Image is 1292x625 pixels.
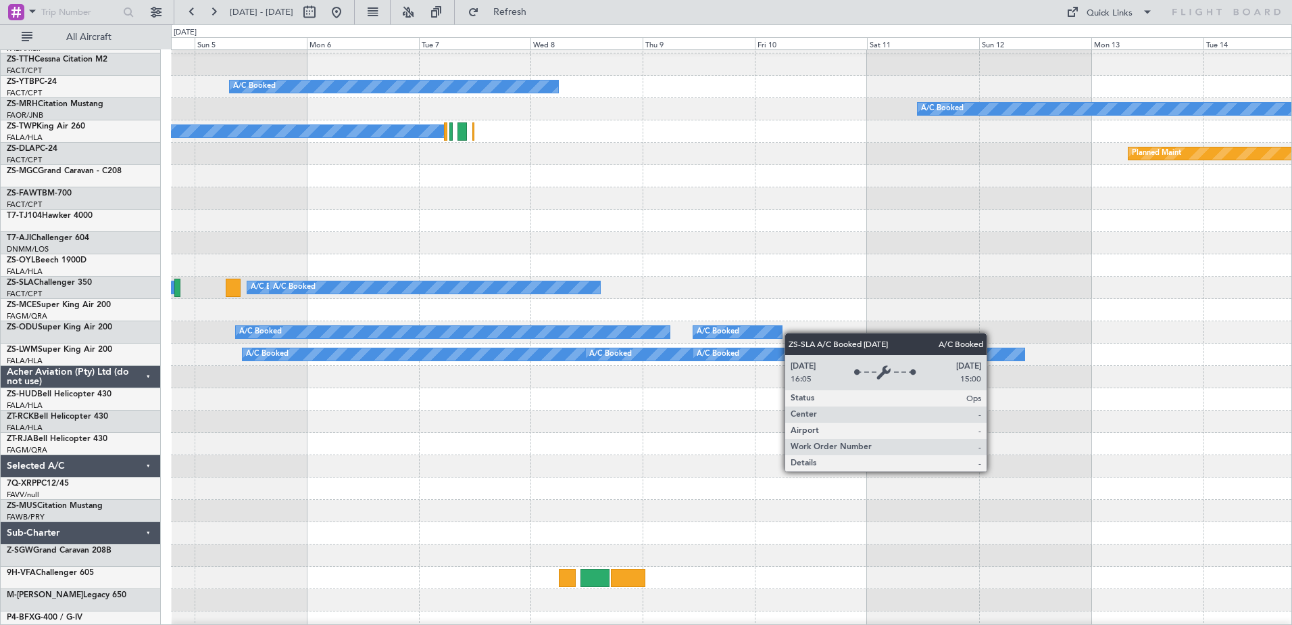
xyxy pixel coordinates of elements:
[41,2,119,22] input: Trip Number
[15,26,147,48] button: All Aircraft
[921,99,964,119] div: A/C Booked
[7,413,34,421] span: ZT-RCK
[7,569,94,577] a: 9H-VFAChallenger 605
[251,277,293,298] div: A/C Booked
[7,256,86,264] a: ZS-OYLBeech 1900D
[7,490,39,500] a: FAVV/null
[273,277,316,298] div: A/C Booked
[7,301,36,309] span: ZS-MCE
[419,37,531,49] div: Tue 7
[174,27,197,39] div: [DATE]
[7,289,42,299] a: FACT/CPT
[7,435,33,443] span: ZT-RJA
[482,7,539,17] span: Refresh
[230,6,293,18] span: [DATE] - [DATE]
[35,32,143,42] span: All Aircraft
[7,356,43,366] a: FALA/HLA
[7,390,111,398] a: ZS-HUDBell Helicopter 430
[7,346,112,354] a: ZS-LWMSuper King Air 200
[7,547,111,555] a: Z-SGWGrand Caravan 208B
[7,480,36,488] span: 7Q-XRP
[979,37,1091,49] div: Sun 12
[7,435,107,443] a: ZT-RJABell Helicopter 430
[7,189,72,198] a: ZS-FAWTBM-700
[589,344,632,365] div: A/C Booked
[195,37,307,49] div: Sun 5
[697,322,739,342] div: A/C Booked
[7,234,89,242] a: T7-AJIChallenger 604
[7,323,112,331] a: ZS-ODUSuper King Air 200
[7,78,34,86] span: ZS-YTB
[7,256,35,264] span: ZS-OYL
[7,614,34,622] span: P4-BFX
[7,167,122,175] a: ZS-MGCGrand Caravan - C208
[7,122,36,131] span: ZS-TWP
[7,547,33,555] span: Z-SGW
[1060,1,1160,23] button: Quick Links
[7,145,35,153] span: ZS-DLA
[7,423,43,433] a: FALA/HLA
[867,37,979,49] div: Sat 11
[7,502,37,510] span: ZS-MUS
[7,234,31,242] span: T7-AJI
[1087,7,1133,20] div: Quick Links
[239,322,282,342] div: A/C Booked
[643,37,755,49] div: Thu 9
[1091,37,1203,49] div: Mon 13
[246,344,289,365] div: A/C Booked
[233,76,276,97] div: A/C Booked
[7,267,43,277] a: FALA/HLA
[7,480,69,488] a: 7Q-XRPPC12/45
[7,66,42,76] a: FACT/CPT
[7,512,45,522] a: FAWB/PRY
[7,55,34,64] span: ZS-TTH
[7,55,107,64] a: ZS-TTHCessna Citation M2
[7,502,103,510] a: ZS-MUSCitation Mustang
[7,279,92,287] a: ZS-SLAChallenger 350
[7,110,43,120] a: FAOR/JNB
[7,279,34,287] span: ZS-SLA
[462,1,543,23] button: Refresh
[7,323,38,331] span: ZS-ODU
[7,133,43,143] a: FALA/HLA
[307,37,419,49] div: Mon 6
[7,200,42,210] a: FACT/CPT
[7,301,111,309] a: ZS-MCESuper King Air 200
[7,591,126,599] a: M-[PERSON_NAME]Legacy 650
[755,37,867,49] div: Fri 10
[7,346,38,354] span: ZS-LWM
[7,88,42,98] a: FACT/CPT
[7,390,37,398] span: ZS-HUD
[7,445,47,455] a: FAGM/QRA
[7,100,103,108] a: ZS-MRHCitation Mustang
[7,122,85,131] a: ZS-TWPKing Air 260
[7,413,108,421] a: ZT-RCKBell Helicopter 430
[7,145,57,153] a: ZS-DLAPC-24
[7,400,43,411] a: FALA/HLA
[7,614,82,622] a: P4-BFXG-400 / G-IV
[7,155,42,165] a: FACT/CPT
[7,212,42,220] span: T7-TJ104
[697,344,739,365] div: A/C Booked
[1132,143,1181,164] div: Planned Maint
[7,311,47,321] a: FAGM/QRA
[530,37,643,49] div: Wed 8
[7,100,38,108] span: ZS-MRH
[7,167,38,175] span: ZS-MGC
[7,244,49,254] a: DNMM/LOS
[7,212,93,220] a: T7-TJ104Hawker 4000
[7,569,36,577] span: 9H-VFA
[7,591,83,599] span: M-[PERSON_NAME]
[7,189,37,198] span: ZS-FAW
[7,78,57,86] a: ZS-YTBPC-24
